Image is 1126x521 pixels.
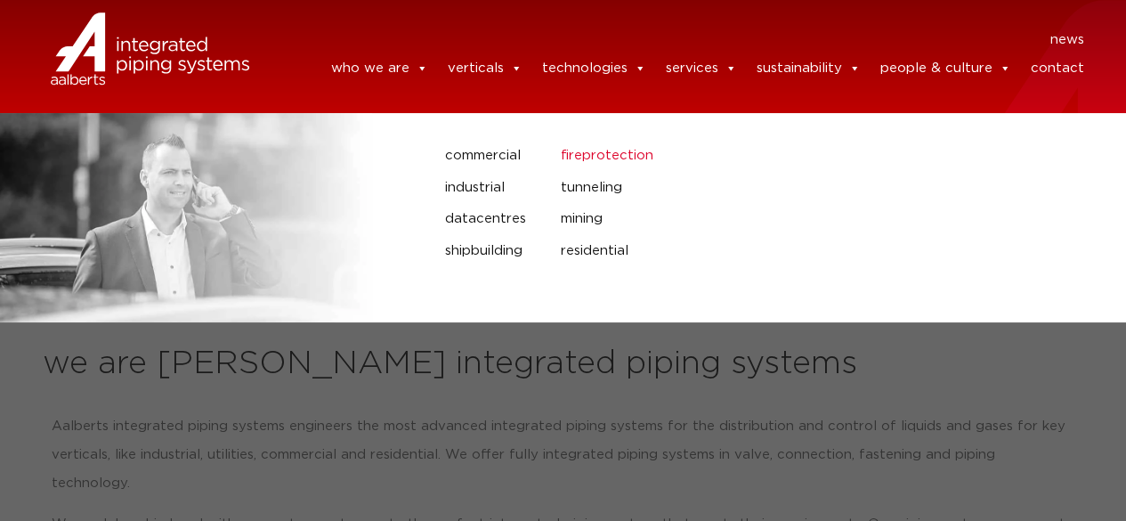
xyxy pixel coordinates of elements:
[43,343,1084,386] h2: we are [PERSON_NAME] integrated piping systems
[756,51,860,86] a: sustainability
[561,176,881,199] a: tunneling
[445,144,534,167] a: commercial
[447,51,522,86] a: verticals
[541,51,645,86] a: technologies
[879,51,1010,86] a: people & culture
[561,208,881,231] a: mining
[52,412,1075,498] p: Aalberts integrated piping systems engineers the most advanced integrated piping systems for the ...
[445,176,534,199] a: industrial
[445,240,534,263] a: shipbuilding
[276,29,1084,51] nav: Menu
[561,144,881,167] a: fireprotection
[1030,51,1083,86] a: contact
[445,208,534,231] a: datacentres
[330,51,427,86] a: who we are
[1049,29,1083,51] a: news
[561,240,881,263] a: residential
[665,51,736,86] a: services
